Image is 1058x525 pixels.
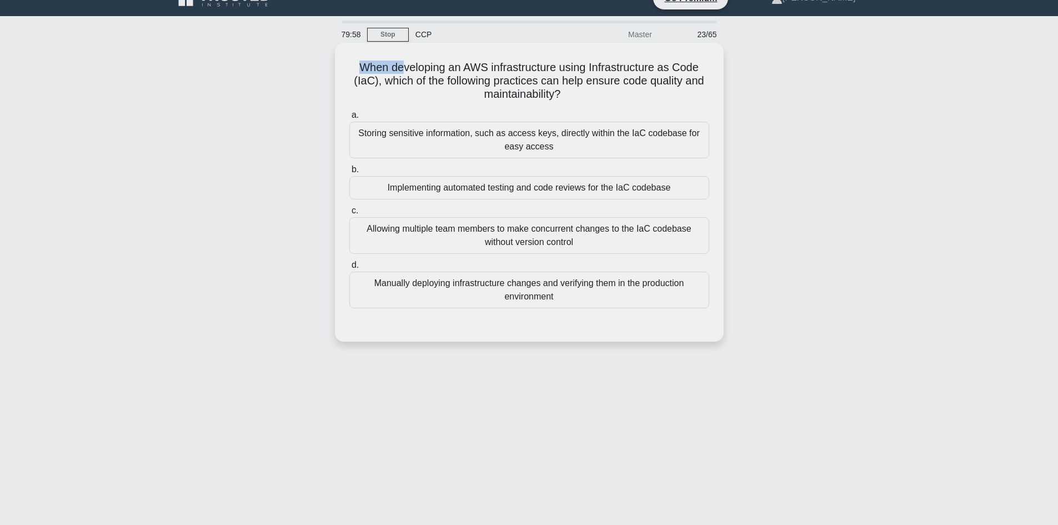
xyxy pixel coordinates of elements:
[349,272,709,308] div: Manually deploying infrastructure changes and verifying them in the production environment
[352,164,359,174] span: b.
[349,122,709,158] div: Storing sensitive information, such as access keys, directly within the IaC codebase for easy access
[659,23,724,46] div: 23/65
[348,61,710,102] h5: When developing an AWS infrastructure using Infrastructure as Code (IaC), which of the following ...
[349,217,709,254] div: Allowing multiple team members to make concurrent changes to the IaC codebase without version con...
[352,206,358,215] span: c.
[352,260,359,269] span: d.
[367,28,409,42] a: Stop
[335,23,367,46] div: 79:58
[352,110,359,119] span: a.
[349,176,709,199] div: Implementing automated testing and code reviews for the IaC codebase
[561,23,659,46] div: Master
[409,23,561,46] div: CCP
